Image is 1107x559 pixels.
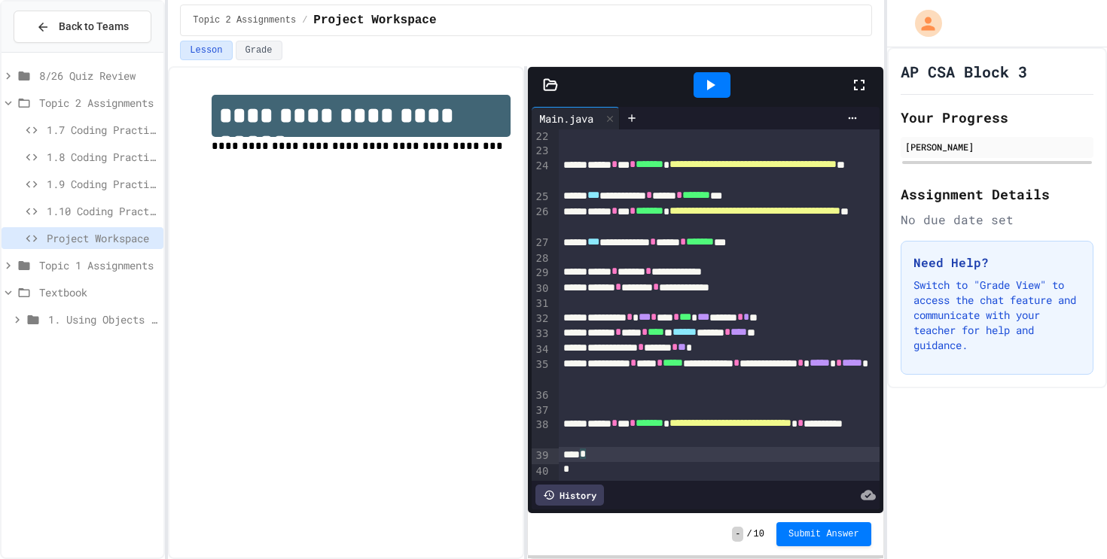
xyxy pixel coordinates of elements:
h2: Your Progress [901,107,1093,128]
div: 40 [532,464,550,479]
span: Submit Answer [788,528,859,540]
div: 37 [532,403,550,418]
span: 1. Using Objects and Methods [48,311,157,327]
div: 31 [532,296,550,311]
h3: Need Help? [913,254,1081,272]
div: Main.java [532,107,620,129]
div: [PERSON_NAME] [905,140,1089,153]
span: Topic 2 Assignments [193,14,296,26]
span: Back to Teams [59,19,129,35]
div: 24 [532,159,550,190]
div: No due date set [901,211,1093,229]
div: 35 [532,357,550,388]
div: 38 [532,418,550,448]
div: 32 [532,311,550,327]
span: Project Workspace [313,11,436,29]
span: 1.9 Coding Practice [47,176,157,192]
div: Main.java [532,111,601,126]
h1: AP CSA Block 3 [901,61,1027,82]
span: 10 [754,528,764,540]
div: 27 [532,235,550,251]
span: 1.10 Coding Practice [47,203,157,219]
span: / [746,528,752,540]
span: Topic 1 Assignments [39,257,157,273]
span: Project Workspace [47,230,157,246]
span: / [302,14,307,26]
div: My Account [899,6,946,41]
button: Grade [236,41,282,60]
div: 23 [532,144,550,159]
div: 26 [532,205,550,235]
div: 29 [532,266,550,281]
span: 1.8 Coding Practice [47,149,157,165]
span: - [732,527,743,542]
span: Textbook [39,284,157,300]
div: History [535,485,604,506]
div: 25 [532,190,550,205]
div: 34 [532,342,550,357]
button: Submit Answer [776,522,871,546]
div: 33 [532,327,550,342]
div: 39 [532,448,550,463]
div: 22 [532,129,550,144]
h2: Assignment Details [901,184,1093,205]
p: Switch to "Grade View" to access the chat feature and communicate with your teacher for help and ... [913,278,1081,353]
div: 28 [532,251,550,266]
button: Lesson [180,41,232,60]
div: 30 [532,281,550,296]
div: 36 [532,388,550,403]
span: Topic 2 Assignments [39,95,157,111]
span: 8/26 Quiz Review [39,68,157,84]
span: 1.7 Coding Practice [47,122,157,138]
button: Back to Teams [14,11,151,43]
